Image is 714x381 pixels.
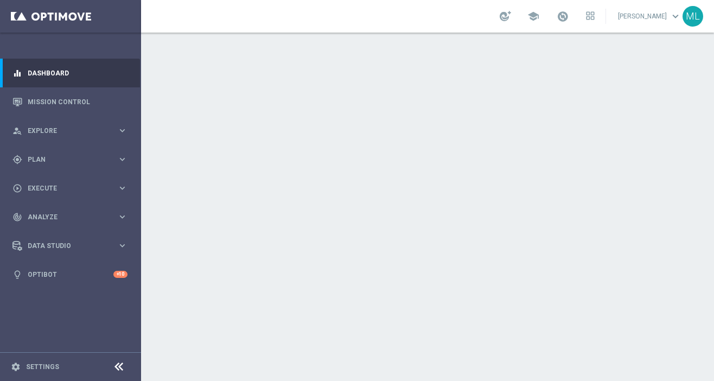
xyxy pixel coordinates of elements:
[12,183,117,193] div: Execute
[12,212,117,222] div: Analyze
[12,270,22,280] i: lightbulb
[12,184,128,193] button: play_circle_outline Execute keyboard_arrow_right
[12,69,128,78] button: equalizer Dashboard
[26,364,59,370] a: Settings
[12,87,127,116] div: Mission Control
[117,240,127,251] i: keyboard_arrow_right
[28,243,117,249] span: Data Studio
[12,98,128,106] button: Mission Control
[117,154,127,164] i: keyboard_arrow_right
[12,260,127,289] div: Optibot
[117,212,127,222] i: keyboard_arrow_right
[12,68,22,78] i: equalizer
[11,362,21,372] i: settings
[683,6,703,27] div: ML
[28,214,117,220] span: Analyze
[28,260,113,289] a: Optibot
[12,212,22,222] i: track_changes
[12,183,22,193] i: play_circle_outline
[12,241,117,251] div: Data Studio
[28,156,117,163] span: Plan
[117,125,127,136] i: keyboard_arrow_right
[527,10,539,22] span: school
[12,155,117,164] div: Plan
[117,183,127,193] i: keyboard_arrow_right
[670,10,681,22] span: keyboard_arrow_down
[12,59,127,87] div: Dashboard
[12,213,128,221] button: track_changes Analyze keyboard_arrow_right
[617,8,683,24] a: [PERSON_NAME]keyboard_arrow_down
[113,271,127,278] div: +10
[12,126,117,136] div: Explore
[12,126,128,135] button: person_search Explore keyboard_arrow_right
[28,87,127,116] a: Mission Control
[12,155,22,164] i: gps_fixed
[28,185,117,192] span: Execute
[12,155,128,164] button: gps_fixed Plan keyboard_arrow_right
[12,270,128,279] button: lightbulb Optibot +10
[12,126,22,136] i: person_search
[28,59,127,87] a: Dashboard
[12,242,128,250] button: Data Studio keyboard_arrow_right
[28,128,117,134] span: Explore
